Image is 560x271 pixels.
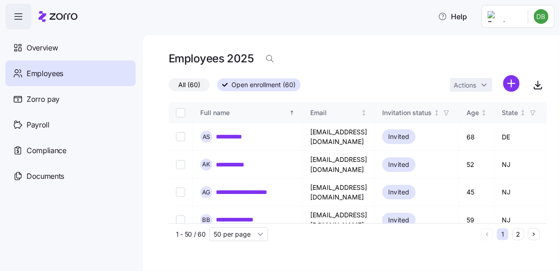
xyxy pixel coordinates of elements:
td: NJ [495,151,546,178]
span: Open enrollment (60) [231,79,296,91]
div: Full name [200,108,287,118]
input: Select record 3 [176,188,185,197]
td: 52 [459,151,495,178]
div: Invitation status [382,108,432,118]
input: Select all records [176,108,185,117]
span: Documents [27,171,64,182]
span: Zorro pay [27,94,60,105]
div: Email [310,108,359,118]
th: StateNot sorted [495,102,546,123]
span: Invited [388,159,410,170]
a: Payroll [5,112,136,138]
span: Invited [388,131,410,142]
button: Actions [450,78,492,92]
span: B B [202,217,210,223]
th: AgeNot sorted [459,102,495,123]
td: [EMAIL_ADDRESS][DOMAIN_NAME] [303,151,375,178]
button: 2 [512,228,524,240]
span: Invited [388,215,410,226]
button: Next page [528,228,540,240]
td: [EMAIL_ADDRESS][DOMAIN_NAME] [303,123,375,151]
input: Select record 1 [176,132,185,141]
span: 1 - 50 / 60 [176,230,206,239]
a: Overview [5,35,136,61]
div: Not sorted [361,110,367,116]
span: A G [202,189,211,195]
a: Zorro pay [5,86,136,112]
button: 1 [497,228,509,240]
td: [EMAIL_ADDRESS][DOMAIN_NAME] [303,206,375,234]
span: Actions [454,82,476,88]
span: Payroll [27,119,49,131]
td: DE [495,123,546,151]
th: Full nameSorted ascending [193,102,303,123]
div: Sorted ascending [289,110,295,116]
input: Select record 2 [176,160,185,169]
span: Compliance [27,145,66,156]
a: Compliance [5,138,136,163]
span: A K [202,161,210,167]
td: [EMAIL_ADDRESS][DOMAIN_NAME] [303,179,375,206]
img: b6ec8881b913410daddf0131528f1070 [534,9,549,24]
td: 45 [459,179,495,206]
td: 68 [459,123,495,151]
td: NJ [495,206,546,234]
a: Employees [5,61,136,86]
span: Overview [27,42,58,54]
span: A S [203,134,210,140]
div: Not sorted [434,110,440,116]
span: Employees [27,68,63,79]
div: Not sorted [520,110,526,116]
span: Help [438,11,467,22]
input: Select record 4 [176,216,185,225]
img: Employer logo [488,11,521,22]
th: EmailNot sorted [303,102,375,123]
a: Documents [5,163,136,189]
td: 59 [459,206,495,234]
svg: add icon [503,75,520,92]
div: State [502,108,518,118]
span: Invited [388,187,410,198]
span: All (60) [178,79,200,91]
td: NJ [495,179,546,206]
div: Not sorted [481,110,487,116]
h1: Employees 2025 [169,51,253,66]
button: Help [431,7,474,26]
button: Previous page [481,228,493,240]
div: Age [467,108,479,118]
th: Invitation statusNot sorted [375,102,459,123]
